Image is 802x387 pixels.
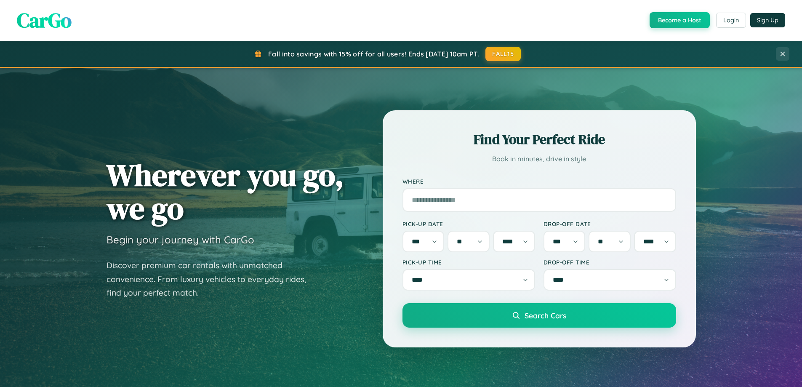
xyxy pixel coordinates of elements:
label: Pick-up Date [402,220,535,227]
p: Discover premium car rentals with unmatched convenience. From luxury vehicles to everyday rides, ... [107,259,317,300]
span: CarGo [17,6,72,34]
span: Search Cars [525,311,566,320]
button: Login [716,13,746,28]
h1: Wherever you go, we go [107,158,344,225]
button: Become a Host [650,12,710,28]
button: Sign Up [750,13,785,27]
span: Fall into savings with 15% off for all users! Ends [DATE] 10am PT. [268,50,479,58]
p: Book in minutes, drive in style [402,153,676,165]
label: Pick-up Time [402,259,535,266]
h2: Find Your Perfect Ride [402,130,676,149]
label: Drop-off Date [544,220,676,227]
label: Drop-off Time [544,259,676,266]
button: Search Cars [402,303,676,328]
h3: Begin your journey with CarGo [107,233,254,246]
button: FALL15 [485,47,521,61]
label: Where [402,178,676,185]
